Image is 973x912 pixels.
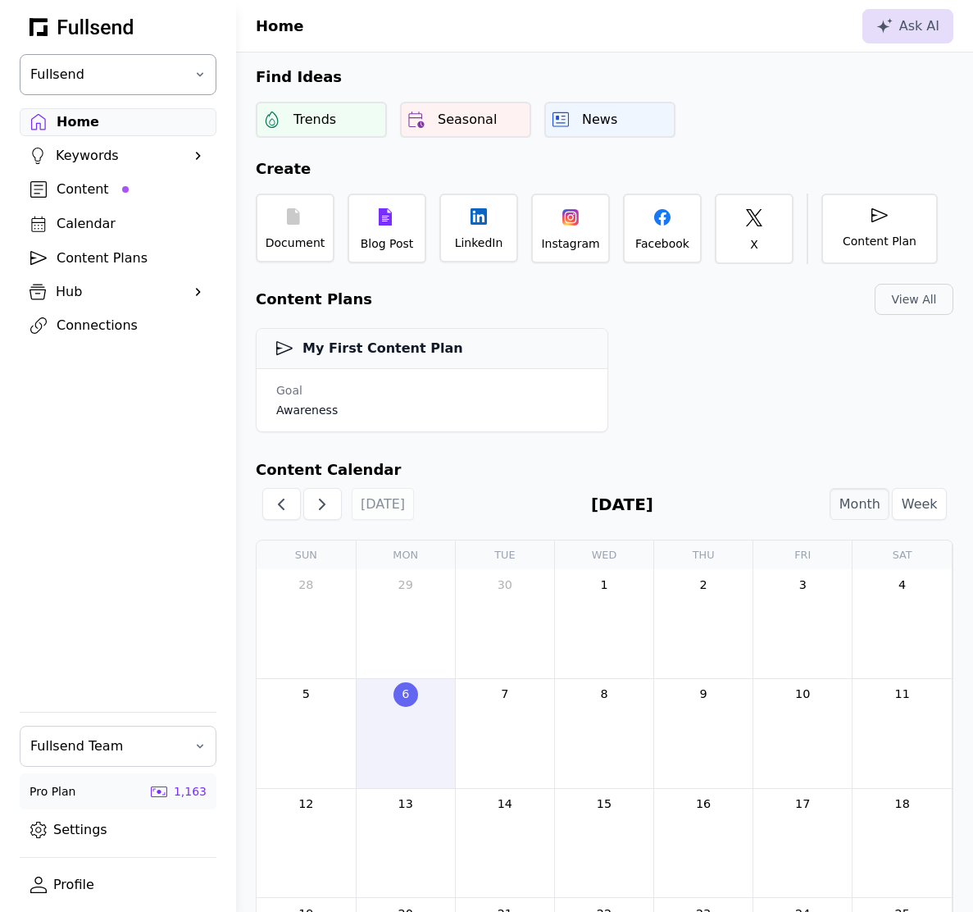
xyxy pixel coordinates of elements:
div: Instagram [541,235,599,252]
td: October 14, 2025 [455,788,554,898]
h1: Home [256,15,303,38]
a: October 18, 2025 [890,792,915,817]
a: October 13, 2025 [393,792,418,817]
div: awareness [276,402,338,418]
a: October 7, 2025 [493,682,517,707]
div: Content [57,180,206,199]
a: Profile [20,871,216,899]
div: Pro Plan [30,783,75,800]
td: October 11, 2025 [853,678,952,788]
div: View All [889,291,939,308]
td: October 3, 2025 [753,569,853,678]
a: Wednesday [592,540,617,569]
a: Sunday [295,540,317,569]
div: Document [266,235,325,251]
td: October 17, 2025 [753,788,853,898]
td: October 5, 2025 [257,678,356,788]
a: October 4, 2025 [890,572,915,597]
h2: Content Plans [256,288,372,311]
a: Content [20,176,216,203]
a: October 10, 2025 [790,682,815,707]
button: Month [830,488,889,520]
td: October 2, 2025 [654,569,753,678]
a: October 2, 2025 [691,572,716,597]
span: Fullsend [30,65,183,84]
a: Saturday [893,540,912,569]
a: October 9, 2025 [691,682,716,707]
a: October 17, 2025 [790,792,815,817]
button: Next Month [303,488,342,520]
button: Fullsend [20,54,216,95]
div: LinkedIn [455,235,503,251]
td: October 1, 2025 [554,569,653,678]
div: Blog Post [361,235,414,252]
a: Friday [794,540,811,569]
a: October 11, 2025 [890,682,915,707]
button: Ask AI [862,9,953,43]
a: Tuesday [494,540,515,569]
a: October 14, 2025 [493,792,517,817]
a: October 5, 2025 [293,682,318,707]
a: October 1, 2025 [592,572,616,597]
div: Trends [293,110,336,130]
a: October 8, 2025 [592,682,616,707]
button: View All [875,284,953,315]
h2: Find Ideas [236,66,973,89]
td: October 4, 2025 [853,569,952,678]
td: October 16, 2025 [654,788,753,898]
div: Keywords [56,146,180,166]
a: October 16, 2025 [691,792,716,817]
div: Connections [57,316,206,335]
td: October 18, 2025 [853,788,952,898]
div: Calendar [57,214,206,234]
a: Connections [20,312,216,340]
a: October 6, 2025 [393,682,418,707]
a: Home [20,108,216,136]
button: [DATE] [352,488,415,520]
div: Seasonal [438,110,497,130]
div: Facebook [635,235,689,252]
a: October 15, 2025 [592,792,616,817]
div: Home [57,112,206,132]
h3: My First Content Plan [276,339,463,358]
td: October 8, 2025 [554,678,653,788]
div: Ask AI [876,16,939,36]
div: News [582,110,617,130]
div: Content Plans [57,249,206,268]
td: October 9, 2025 [654,678,753,788]
h2: Content Calendar [256,458,953,481]
button: Previous Month [262,488,301,520]
div: Hub [56,282,180,302]
h2: Create [236,157,973,180]
td: October 13, 2025 [356,788,455,898]
td: October 7, 2025 [455,678,554,788]
button: Week [892,488,947,520]
td: September 30, 2025 [455,569,554,678]
a: October 3, 2025 [790,572,815,597]
a: Settings [20,816,216,844]
div: 1,163 [174,783,207,800]
a: Monday [393,540,418,569]
h2: [DATE] [591,492,653,517]
a: September 28, 2025 [293,572,318,597]
a: Thursday [693,540,715,569]
div: X [750,236,758,253]
a: Calendar [20,210,216,238]
a: September 29, 2025 [393,572,418,597]
td: September 28, 2025 [257,569,356,678]
td: October 15, 2025 [554,788,653,898]
a: September 30, 2025 [493,572,517,597]
span: Fullsend Team [30,736,183,756]
div: Content Plan [843,233,916,249]
a: Content Plans [20,244,216,272]
td: October 10, 2025 [753,678,853,788]
td: October 6, 2025 [356,678,455,788]
td: October 12, 2025 [257,788,356,898]
div: Goal [276,382,338,399]
td: September 29, 2025 [356,569,455,678]
a: October 12, 2025 [293,792,318,817]
button: Fullsend Team [20,726,216,767]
